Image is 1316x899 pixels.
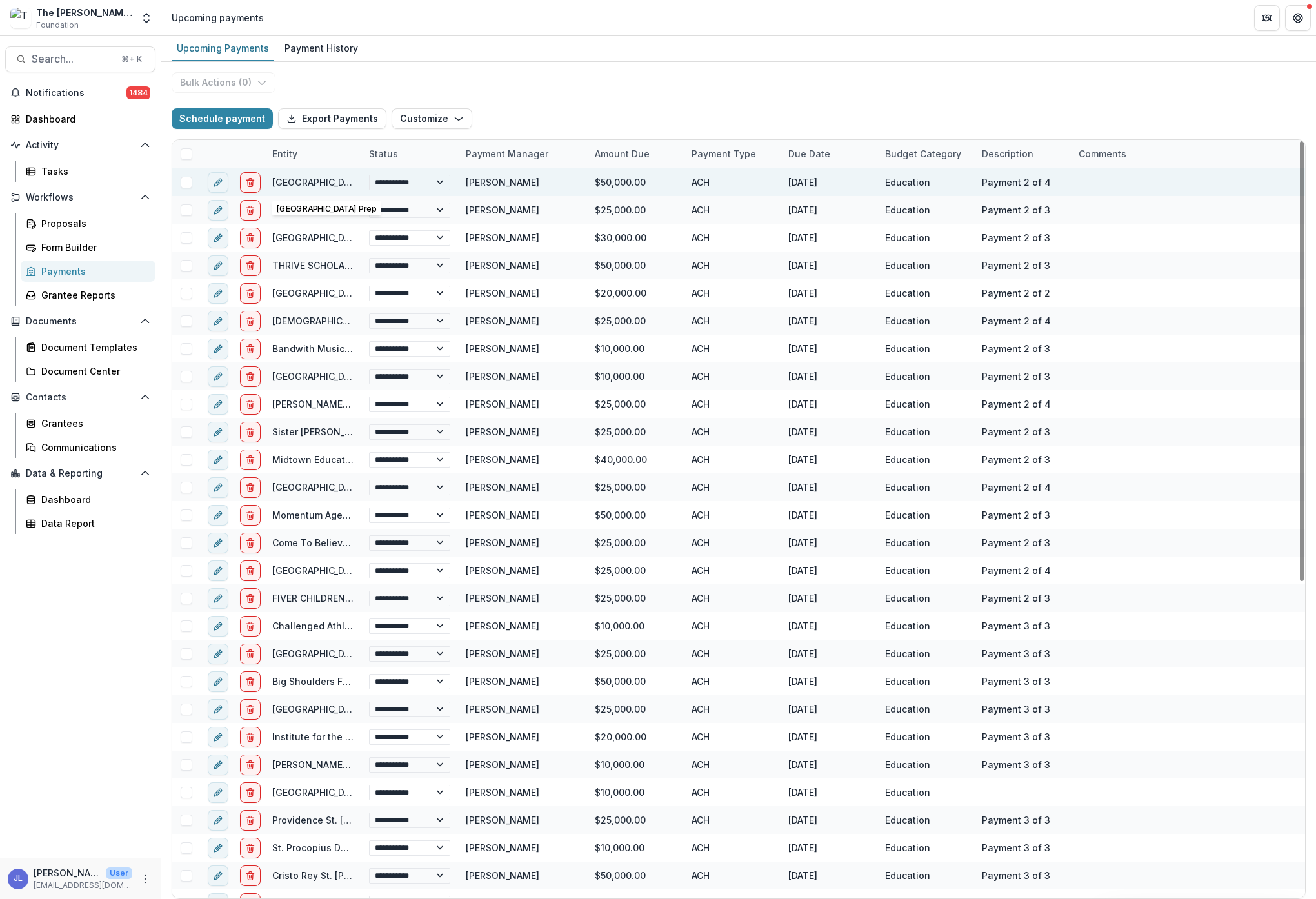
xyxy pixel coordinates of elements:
div: Form Builder [41,241,145,254]
div: ACH [684,834,781,862]
button: Bulk Actions (0) [172,72,275,93]
div: Description [974,147,1041,161]
a: Dashboard [21,489,155,510]
button: delete [240,588,261,609]
div: ACH [684,612,781,640]
div: Amount Due [587,140,684,168]
div: $50,000.00 [587,862,684,889]
div: [DATE] [781,695,877,723]
div: [DATE] [781,224,877,252]
div: [DATE] [781,557,877,584]
div: $10,000.00 [587,834,684,862]
div: $10,000.00 [587,612,684,640]
div: Payment 3 of 3 [982,619,1050,633]
div: Payment 2 of 4 [982,564,1051,577]
div: Payment 3 of 3 [982,675,1050,688]
div: Payment Type [684,140,781,168]
button: delete [240,366,261,387]
button: edit [208,588,228,609]
div: Education [885,675,930,688]
a: Bandwith Music Ltd [272,343,361,354]
div: ACH [684,224,781,252]
div: Due Date [781,140,877,168]
button: Open Activity [5,135,155,155]
div: Payments [41,264,145,278]
div: [DATE] [781,778,877,806]
div: Document Templates [41,341,145,354]
div: [DATE] [781,279,877,307]
div: ACH [684,252,781,279]
div: $50,000.00 [587,168,684,196]
div: Entity [264,140,361,168]
div: ACH [684,335,781,362]
span: Foundation [36,19,79,31]
div: [PERSON_NAME] [466,536,539,549]
button: delete [240,311,261,331]
button: More [137,871,153,887]
div: Upcoming payments [172,11,264,25]
img: The Charles W. & Patricia S. Bidwill [10,8,31,28]
div: Education [885,370,930,383]
div: $10,000.00 [587,362,684,390]
span: Contacts [26,392,135,403]
button: edit [208,838,228,858]
button: edit [208,311,228,331]
div: [PERSON_NAME] [466,647,539,660]
div: Dashboard [41,493,145,506]
div: Payment 2 of 3 [982,453,1050,466]
button: edit [208,477,228,498]
div: $25,000.00 [587,557,684,584]
button: edit [208,755,228,775]
div: [DATE] [781,806,877,834]
div: Education [885,175,930,189]
a: [GEOGRAPHIC_DATA][PERSON_NAME][PERSON_NAME] [272,787,511,798]
a: Challenged Athletes [272,620,364,631]
div: Education [885,425,930,439]
div: ACH [684,362,781,390]
a: Tasks [21,161,155,182]
a: Mychal's Learning Place [272,204,383,215]
button: delete [240,755,261,775]
a: Data Report [21,513,155,534]
div: Payment 2 of 3 [982,536,1050,549]
div: Document Center [41,364,145,378]
div: Payment 2 of 4 [982,480,1051,494]
div: [PERSON_NAME] [466,397,539,411]
div: $25,000.00 [587,418,684,446]
a: St. Procopius Dual Language School [272,842,437,853]
button: edit [208,449,228,470]
button: edit [208,810,228,831]
button: Open Workflows [5,187,155,208]
button: Schedule payment [172,108,273,129]
div: Payment 2 of 3 [982,342,1050,355]
a: Proposals [21,213,155,234]
div: Education [885,203,930,217]
div: ACH [684,446,781,473]
button: delete [240,644,261,664]
div: Description [974,140,1071,168]
a: THRIVE SCHOLARS [272,260,356,271]
div: Payment 2 of 2 [982,286,1050,300]
div: ACH [684,584,781,612]
div: Due Date [781,147,838,161]
div: $20,000.00 [587,723,684,751]
button: delete [240,255,261,276]
span: Activity [26,140,135,151]
div: Education [885,564,930,577]
div: [PERSON_NAME] [466,314,539,328]
button: delete [240,449,261,470]
div: $10,000.00 [587,751,684,778]
div: ACH [684,723,781,751]
div: Education [885,591,930,605]
button: edit [208,699,228,720]
button: delete [240,339,261,359]
a: Cristo Rey St. [PERSON_NAME] College Prep [272,870,469,881]
div: [PERSON_NAME] [466,370,539,383]
a: Payments [21,261,155,282]
a: [GEOGRAPHIC_DATA] [272,565,364,576]
div: ACH [684,168,781,196]
a: Big Shoulders Fund [272,676,360,687]
button: edit [208,422,228,442]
